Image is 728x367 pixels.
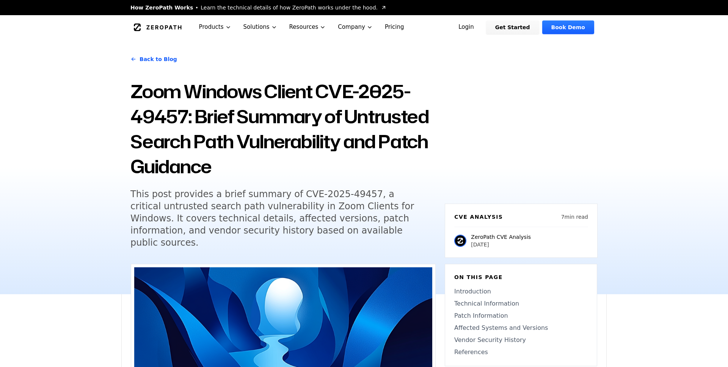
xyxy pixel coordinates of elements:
h6: CVE Analysis [454,213,503,221]
span: Learn the technical details of how ZeroPath works under the hood. [201,4,378,11]
p: ZeroPath CVE Analysis [471,233,531,241]
h1: Zoom Windows Client CVE-2025-49457: Brief Summary of Untrusted Search Path Vulnerability and Patc... [130,79,436,179]
a: Login [449,20,483,34]
button: Resources [283,15,332,39]
a: Get Started [486,20,539,34]
a: Pricing [379,15,410,39]
nav: Global [121,15,607,39]
a: Introduction [454,287,588,296]
a: Patch Information [454,311,588,320]
h5: This post provides a brief summary of CVE-2025-49457, a critical untrusted search path vulnerabil... [130,188,422,249]
a: How ZeroPath WorksLearn the technical details of how ZeroPath works under the hood. [130,4,387,11]
p: [DATE] [471,241,531,248]
a: Book Demo [542,20,594,34]
a: Vendor Security History [454,336,588,345]
h6: On this page [454,273,588,281]
a: Back to Blog [130,49,177,70]
a: Affected Systems and Versions [454,323,588,332]
span: How ZeroPath Works [130,4,193,11]
button: Products [193,15,237,39]
img: ZeroPath CVE Analysis [454,235,466,247]
p: 7 min read [561,213,588,221]
button: Company [332,15,379,39]
a: Technical Information [454,299,588,308]
button: Solutions [237,15,283,39]
a: References [454,348,588,357]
